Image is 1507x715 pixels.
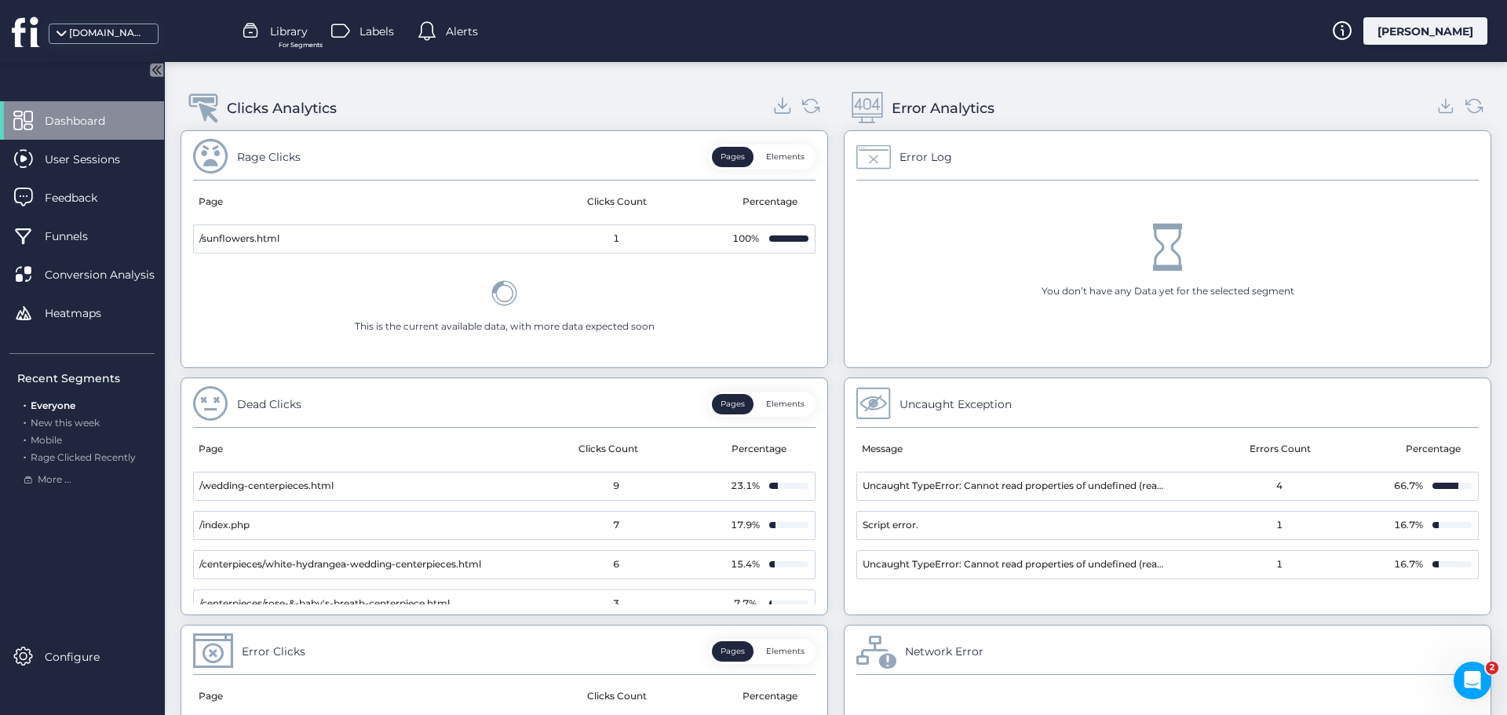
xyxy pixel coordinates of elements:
[899,396,1012,413] div: Uncaught Exception
[1486,662,1498,674] span: 2
[38,472,71,487] span: More ...
[1276,479,1283,494] span: 4
[757,394,813,414] button: Elements
[446,23,478,40] span: Alerts
[1363,17,1487,45] div: [PERSON_NAME]
[279,40,323,50] span: For Segments
[757,147,813,167] button: Elements
[613,479,619,494] span: 9
[227,97,337,119] div: Clicks Analytics
[613,596,619,611] span: 3
[1042,284,1294,299] div: You don’t have any Data yet for the selected segment
[45,305,125,322] span: Heatmaps
[856,428,1168,472] mat-header-cell: Message
[237,148,301,166] div: Rage Clicks
[863,557,1168,572] span: Uncaught TypeError: Cannot read properties of undefined (reading 'name')
[718,428,805,472] mat-header-cell: Percentage
[1276,518,1283,533] span: 1
[237,396,301,413] div: Dead Clicks
[1393,479,1425,494] div: 66.7%
[730,557,761,572] div: 15.4%
[613,232,619,246] span: 1
[24,414,26,429] span: .
[31,434,62,446] span: Mobile
[24,396,26,411] span: .
[45,112,129,130] span: Dashboard
[199,596,450,611] span: /centerpieces/rose-&-baby's-breath-centerpiece.html
[45,151,144,168] span: User Sessions
[17,370,155,387] div: Recent Segments
[69,26,148,41] div: [DOMAIN_NAME]
[199,518,250,533] span: /index.php
[1454,662,1491,699] iframe: Intercom live chat
[193,181,505,224] mat-header-cell: Page
[1168,428,1393,472] mat-header-cell: Errors Count
[892,97,994,119] div: Error Analytics
[1393,518,1425,533] div: 16.7%
[712,147,753,167] button: Pages
[359,23,394,40] span: Labels
[199,479,334,494] span: /wedding-centerpieces.html
[45,266,178,283] span: Conversion Analysis
[355,319,655,334] div: This is the current available data, with more data expected soon
[712,641,753,662] button: Pages
[863,518,918,533] span: Script error.
[1393,557,1425,572] div: 16.7%
[757,641,813,662] button: Elements
[905,643,983,660] div: Network Error
[45,648,123,666] span: Configure
[199,557,481,572] span: /centerpieces/white-hydrangea-wedding-centerpieces.html
[730,518,761,533] div: 17.9%
[729,181,816,224] mat-header-cell: Percentage
[899,148,952,166] div: Error Log
[31,451,136,463] span: Rage Clicked Recently
[1276,557,1283,572] span: 1
[730,479,761,494] div: 23.1%
[45,228,111,245] span: Funnels
[24,448,26,463] span: .
[613,518,619,533] span: 7
[31,417,100,429] span: New this week
[730,232,761,246] div: 100%
[199,232,279,246] span: /sunflowers.html
[270,23,308,40] span: Library
[712,394,753,414] button: Pages
[613,557,619,572] span: 6
[31,399,75,411] span: Everyone
[1392,428,1479,472] mat-header-cell: Percentage
[45,189,121,206] span: Feedback
[505,181,730,224] mat-header-cell: Clicks Count
[193,428,499,472] mat-header-cell: Page
[863,479,1168,494] span: Uncaught TypeError: Cannot read properties of undefined (reading 'pageX')
[24,431,26,446] span: .
[499,428,719,472] mat-header-cell: Clicks Count
[242,643,305,660] div: Error Clicks
[730,596,761,611] div: 7.7%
